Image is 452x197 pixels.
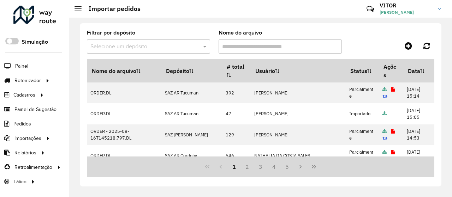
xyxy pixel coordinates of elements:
td: 47 [222,103,251,124]
td: 392 [222,82,251,103]
a: Arquivo completo [382,128,387,134]
td: 546 [222,145,251,166]
td: SAZ AR Cordoba [161,145,222,166]
button: 1 [227,160,241,173]
span: Retroalimentação [14,164,52,171]
a: Arquivo completo [382,86,387,92]
td: [PERSON_NAME] [250,103,345,124]
label: Nome do arquivo [219,29,262,37]
label: Simulação [22,38,48,46]
button: Last Page [307,160,321,173]
button: 3 [254,160,267,173]
td: [DATE] 14:40 [403,145,434,166]
th: Depósito [161,59,222,82]
td: Parcialmente [346,82,379,103]
td: [DATE] 15:05 [403,103,434,124]
h3: VITOR [380,2,433,9]
h2: Importar pedidos [82,5,141,13]
th: Ações [379,59,403,82]
td: ORDER.DL [87,145,161,166]
a: Exibir log de erros [391,128,395,134]
label: Filtrar por depósito [87,29,135,37]
a: Exibir log de erros [391,86,395,92]
a: Contato Rápido [363,1,378,17]
span: Tático [13,178,26,185]
th: # total [222,59,251,82]
a: Arquivo completo [382,111,387,117]
th: Usuário [250,59,345,82]
th: Status [346,59,379,82]
span: Importações [14,135,41,142]
td: [PERSON_NAME] [250,82,345,103]
a: Reimportar [382,93,387,99]
span: Cadastros [13,91,35,99]
td: SAZ [PERSON_NAME] [161,124,222,145]
td: [DATE] 14:53 [403,124,434,145]
span: Pedidos [13,120,31,128]
th: Nome do arquivo [87,59,161,82]
button: 4 [267,160,281,173]
span: [PERSON_NAME] [380,9,433,16]
button: 2 [240,160,254,173]
button: 5 [281,160,294,173]
button: Next Page [294,160,307,173]
td: SAZ AR Tucuman [161,103,222,124]
td: ORDER - 2025-08-16T145218.797.DL [87,124,161,145]
td: NATHALIA DA COSTA SALES [250,145,345,166]
td: ORDER.DL [87,103,161,124]
a: Reimportar [382,156,387,162]
a: Arquivo completo [382,149,387,155]
span: Painel [15,62,28,70]
td: Parcialmente [346,145,379,166]
span: Relatórios [14,149,36,156]
a: Reimportar [382,135,387,141]
span: Painel de Sugestão [14,106,56,113]
td: [PERSON_NAME] [250,124,345,145]
td: Parcialmente [346,124,379,145]
span: Roteirizador [14,77,41,84]
td: SAZ AR Tucuman [161,82,222,103]
td: [DATE] 15:14 [403,82,434,103]
a: Exibir log de erros [391,149,395,155]
td: ORDER.DL [87,82,161,103]
td: Importado [346,103,379,124]
th: Data [403,59,434,82]
td: 129 [222,124,251,145]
